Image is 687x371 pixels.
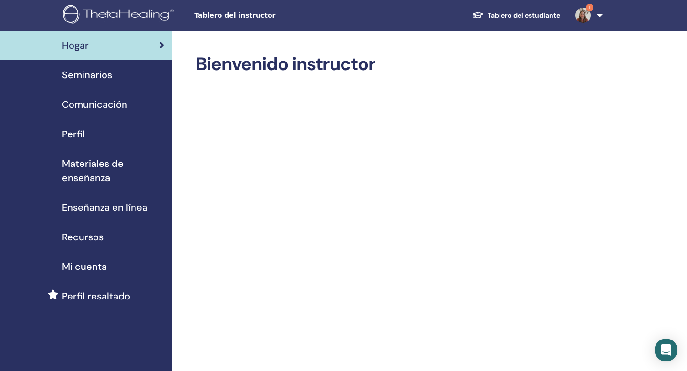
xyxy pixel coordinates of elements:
a: Tablero del estudiante [465,7,568,24]
span: Tablero del instructor [194,10,337,21]
span: 1 [586,4,593,11]
span: Recursos [62,230,104,244]
img: graduation-cap-white.svg [472,11,484,19]
h2: Bienvenido instructor [196,53,601,75]
span: Mi cuenta [62,259,107,274]
span: Hogar [62,38,89,52]
span: Enseñanza en línea [62,200,147,215]
span: Comunicación [62,97,127,112]
span: Perfil resaltado [62,289,130,303]
span: Seminarios [62,68,112,82]
div: Open Intercom Messenger [655,339,677,361]
img: logo.png [63,5,177,26]
img: default.jpg [575,8,591,23]
span: Materiales de enseñanza [62,156,164,185]
span: Perfil [62,127,85,141]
